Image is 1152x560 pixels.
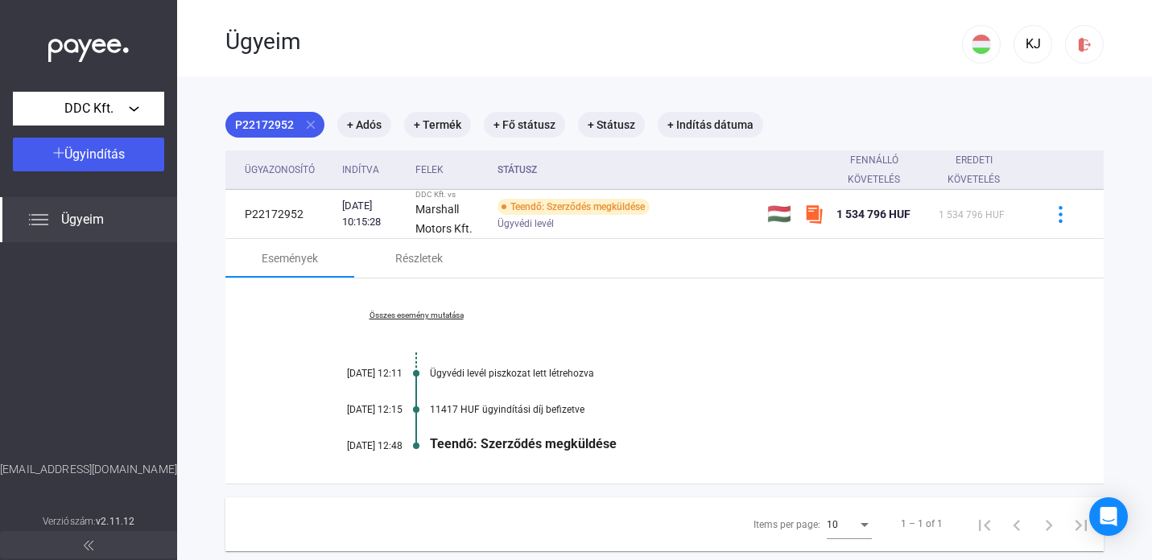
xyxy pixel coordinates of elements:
div: Teendő: Szerződés megküldése [498,199,650,215]
span: 1 534 796 HUF [836,208,910,220]
mat-chip: + Adós [337,112,391,138]
div: 1 – 1 of 1 [901,514,943,533]
mat-chip: + Fő státusz [484,112,565,138]
mat-chip: + Státusz [578,112,645,138]
td: 🇭🇺 [761,190,798,239]
div: [DATE] 12:48 [306,440,403,451]
div: Fennálló követelés [836,150,926,189]
div: Felek [415,160,485,179]
div: [DATE] 12:11 [306,368,403,379]
button: more-blue [1043,197,1077,231]
div: Indítva [342,160,403,179]
span: Ügyeim [61,210,104,229]
div: Ügyazonosító [245,160,315,179]
button: Ügyindítás [13,138,164,171]
mat-select: Items per page: [827,514,872,533]
span: Ügyindítás [64,146,125,162]
button: KJ [1014,25,1052,64]
div: Teendő: Szerződés megküldése [430,436,1023,451]
button: logout-red [1065,25,1104,64]
img: HU [972,35,991,54]
div: Eredeti követelés [939,150,1009,189]
div: Eredeti követelés [939,150,1023,189]
div: Ügyeim [225,28,962,56]
mat-chip: + Indítás dátuma [658,112,763,138]
div: 11417 HUF ügyindítási díj befizetve [430,404,1023,415]
img: list.svg [29,210,48,229]
div: [DATE] 12:15 [306,404,403,415]
button: Last page [1065,508,1097,540]
strong: Marshall Motors Kft. [415,203,473,235]
div: Részletek [395,249,443,268]
a: Összes esemény mutatása [306,311,526,320]
div: Ügyazonosító [245,160,329,179]
div: Ügyvédi levél piszkozat lett létrehozva [430,368,1023,379]
img: more-blue [1052,206,1069,223]
div: Események [262,249,318,268]
span: Ügyvédi levél [498,214,554,233]
div: Items per page: [754,515,820,534]
img: logout-red [1076,36,1093,53]
div: Fennálló követelés [836,150,911,189]
mat-chip: P22172952 [225,112,324,138]
th: Státusz [491,150,761,190]
img: white-payee-white-dot.svg [48,30,129,63]
div: Felek [415,160,444,179]
button: DDC Kft. [13,92,164,126]
span: 1 534 796 HUF [939,209,1005,220]
span: DDC Kft. [64,99,114,118]
button: HU [962,25,1001,64]
td: P22172952 [225,190,336,239]
div: Open Intercom Messenger [1089,497,1128,536]
img: szamlazzhu-mini [804,204,824,224]
button: Previous page [1001,508,1033,540]
div: KJ [1019,35,1047,54]
span: 10 [827,519,838,530]
button: Next page [1033,508,1065,540]
strong: v2.11.12 [96,516,134,527]
button: First page [968,508,1001,540]
div: DDC Kft. vs [415,190,485,200]
div: Indítva [342,160,379,179]
div: [DATE] 10:15:28 [342,198,403,230]
img: arrow-double-left-grey.svg [84,541,93,550]
img: plus-white.svg [53,147,64,159]
mat-chip: + Termék [404,112,471,138]
mat-icon: close [303,117,318,132]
